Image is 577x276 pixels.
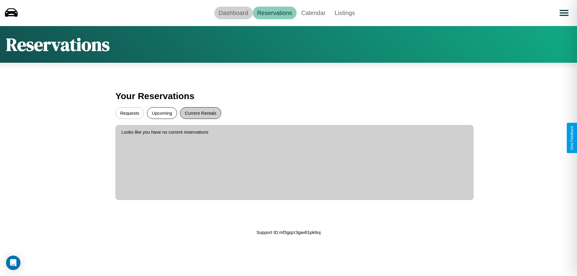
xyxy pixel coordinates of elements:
[6,32,110,57] h1: Reservations
[115,88,462,104] h3: Your Reservations
[570,126,574,150] div: Give Feedback
[121,128,468,136] p: Looks like you have no current reservations
[556,5,572,21] button: Open menu
[214,7,253,19] a: Dashboard
[253,7,297,19] a: Reservations
[180,107,221,119] button: Current Rentals
[330,7,359,19] a: Listings
[147,107,177,119] button: Upcoming
[256,228,320,236] p: Support ID: mf3gqzr3gw4l1pk6oj
[115,107,144,119] button: Requests
[297,7,330,19] a: Calendar
[6,256,20,270] div: Open Intercom Messenger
